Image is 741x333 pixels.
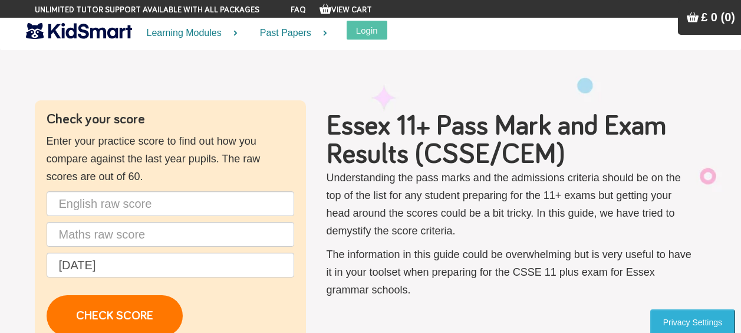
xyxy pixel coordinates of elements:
input: Maths raw score [47,222,294,247]
p: Enter your practice score to find out how you compare against the last year pupils. The raw score... [47,132,294,185]
h4: Check your score [47,112,294,126]
h1: Essex 11+ Pass Mark and Exam Results (CSSE/CEM) [327,112,695,169]
button: Login [347,21,387,40]
p: The information in this guide could be overwhelming but is very useful to have it in your toolset... [327,246,695,299]
a: FAQ [291,6,306,14]
input: English raw score [47,191,294,216]
img: KidSmart logo [26,21,132,41]
img: Your items in the shopping basket [320,3,331,15]
span: Unlimited tutor support available with all packages [35,4,259,16]
a: Past Papers [245,18,335,49]
img: Your items in the shopping basket [687,11,699,23]
a: Learning Modules [132,18,245,49]
span: £ 0 (0) [701,11,735,24]
a: View Cart [320,6,372,14]
input: Date of birth (d/m/y) e.g. 27/12/2007 [47,253,294,277]
p: Understanding the pass marks and the admissions criteria should be on the top of the list for any... [327,169,695,240]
